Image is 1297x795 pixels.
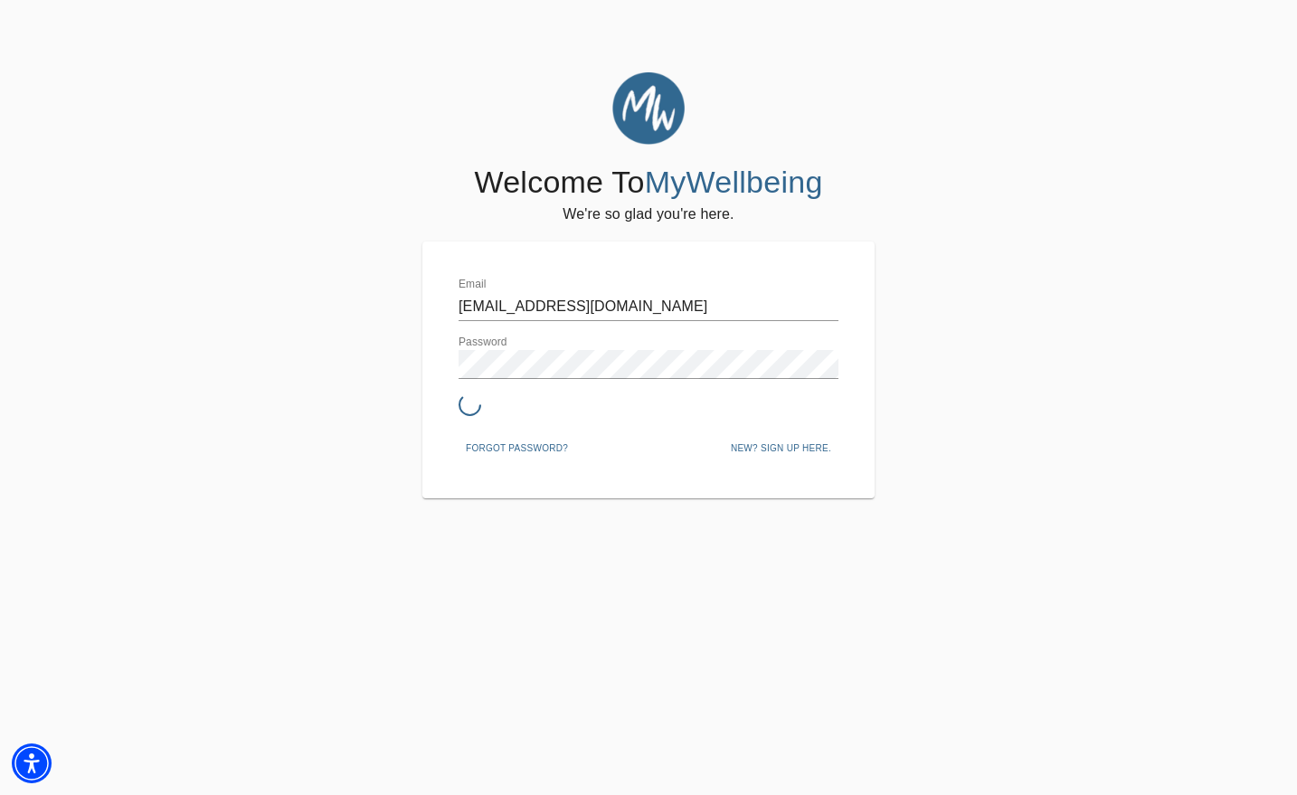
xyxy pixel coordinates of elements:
[724,435,838,462] button: New? Sign up here.
[563,202,734,227] h6: We're so glad you're here.
[459,435,575,462] button: Forgot password?
[12,743,52,783] div: Accessibility Menu
[645,165,823,199] span: MyWellbeing
[459,337,507,348] label: Password
[459,440,575,454] a: Forgot password?
[459,279,487,290] label: Email
[474,164,822,202] h4: Welcome To
[731,440,831,457] span: New? Sign up here.
[612,72,685,145] img: MyWellbeing
[466,440,568,457] span: Forgot password?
